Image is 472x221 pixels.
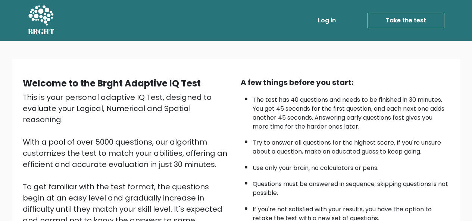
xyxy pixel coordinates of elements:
[23,77,201,89] b: Welcome to the Brght Adaptive IQ Test
[241,77,450,88] div: A few things before you start:
[315,13,339,28] a: Log in
[253,176,450,198] li: Questions must be answered in sequence; skipping questions is not possible.
[28,3,55,38] a: BRGHT
[368,13,444,28] a: Take the test
[28,27,55,36] h5: BRGHT
[253,135,450,156] li: Try to answer all questions for the highest score. If you're unsure about a question, make an edu...
[253,92,450,131] li: The test has 40 questions and needs to be finished in 30 minutes. You get 45 seconds for the firs...
[253,160,450,173] li: Use only your brain, no calculators or pens.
